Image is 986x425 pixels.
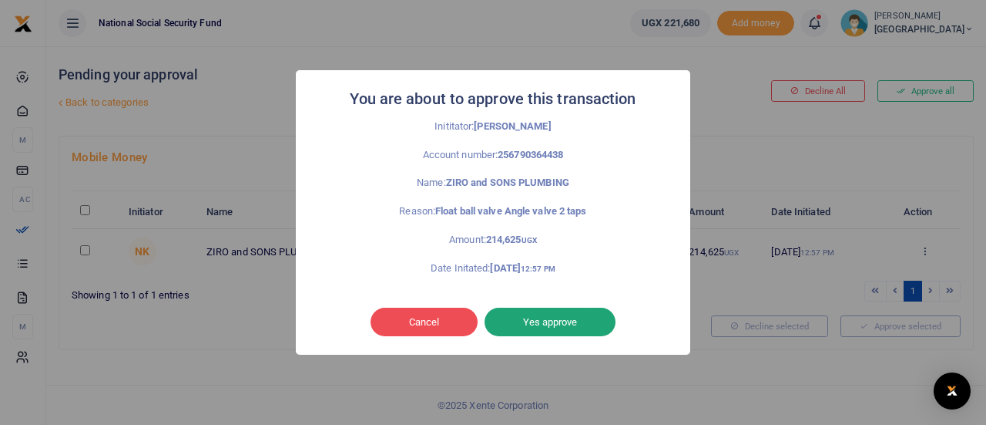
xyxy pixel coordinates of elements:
[474,120,551,132] strong: [PERSON_NAME]
[486,234,537,245] strong: 214,625
[330,119,656,135] p: Inititator:
[330,261,656,277] p: Date Initated:
[350,86,636,113] h2: You are about to approve this transaction
[490,262,555,274] strong: [DATE]
[934,373,971,410] div: Open Intercom Messenger
[498,149,563,160] strong: 256790364438
[330,232,656,248] p: Amount:
[330,204,656,220] p: Reason:
[446,177,569,188] strong: ZIRO and SONS PLUMBING
[521,265,555,273] small: 12:57 PM
[522,236,537,245] small: UGX
[435,205,587,217] strong: Float ball valve Angle valve 2 taps
[485,308,615,337] button: Yes approve
[330,175,656,191] p: Name:
[330,147,656,164] p: Account number:
[371,308,478,337] button: Cancel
